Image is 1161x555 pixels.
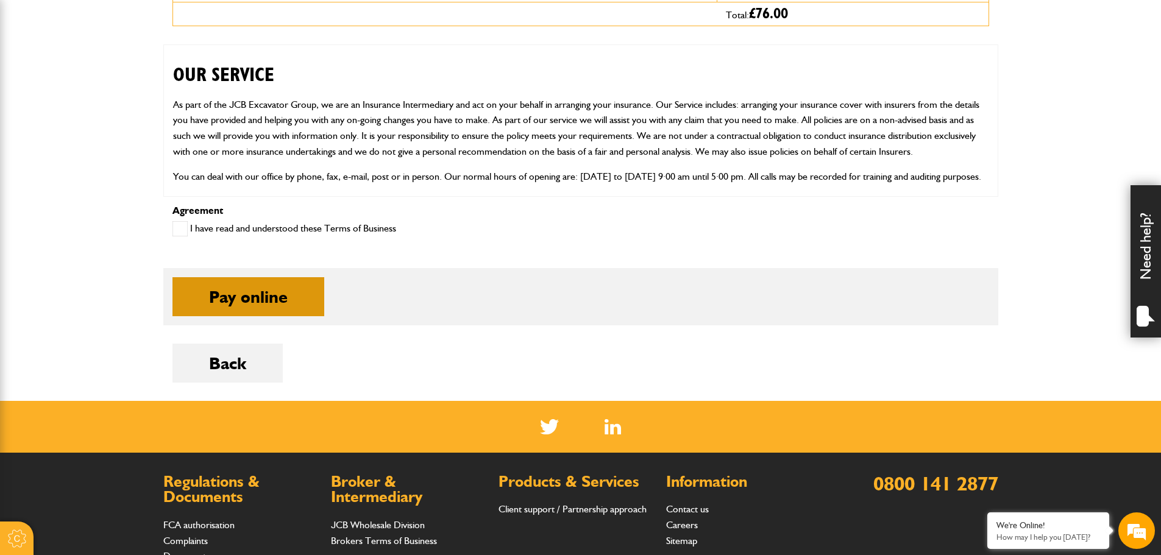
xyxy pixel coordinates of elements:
[16,221,222,365] textarea: Type your message and hit 'Enter'
[173,194,989,236] h2: CUSTOMER PROTECTION INFORMATION
[1131,185,1161,338] div: Need help?
[749,7,788,21] span: £
[605,419,621,434] img: Linked In
[163,474,319,505] h2: Regulations & Documents
[172,277,324,316] button: Pay online
[21,68,51,85] img: d_20077148190_company_1631870298795_20077148190
[172,344,283,383] button: Back
[873,472,998,495] a: 0800 141 2877
[63,68,205,84] div: Chat with us now
[499,503,647,515] a: Client support / Partnership approach
[163,535,208,546] a: Complaints
[163,519,235,531] a: FCA authorisation
[996,520,1100,531] div: We're Online!
[173,45,989,87] h2: OUR SERVICE
[666,503,709,515] a: Contact us
[173,169,989,185] p: You can deal with our office by phone, fax, e-mail, post or in person. Our normal hours of openin...
[499,474,654,490] h2: Products & Services
[16,185,222,211] input: Enter your phone number
[173,97,989,159] p: As part of the JCB Excavator Group, we are an Insurance Intermediary and act on your behalf in ar...
[172,221,396,236] label: I have read and understood these Terms of Business
[717,2,989,26] div: Total:
[540,419,559,434] img: Twitter
[331,535,437,546] a: Brokers Terms of Business
[172,206,989,216] p: Agreement
[996,532,1100,542] p: How may I help you today?
[666,474,822,490] h2: Information
[331,519,425,531] a: JCB Wholesale Division
[16,113,222,140] input: Enter your last name
[666,535,697,546] a: Sitemap
[166,375,221,392] em: Start Chat
[200,6,229,35] div: Minimize live chat window
[331,474,486,505] h2: Broker & Intermediary
[16,149,222,175] input: Enter your email address
[756,7,788,21] span: 76.00
[666,519,698,531] a: Careers
[605,419,621,434] a: LinkedIn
